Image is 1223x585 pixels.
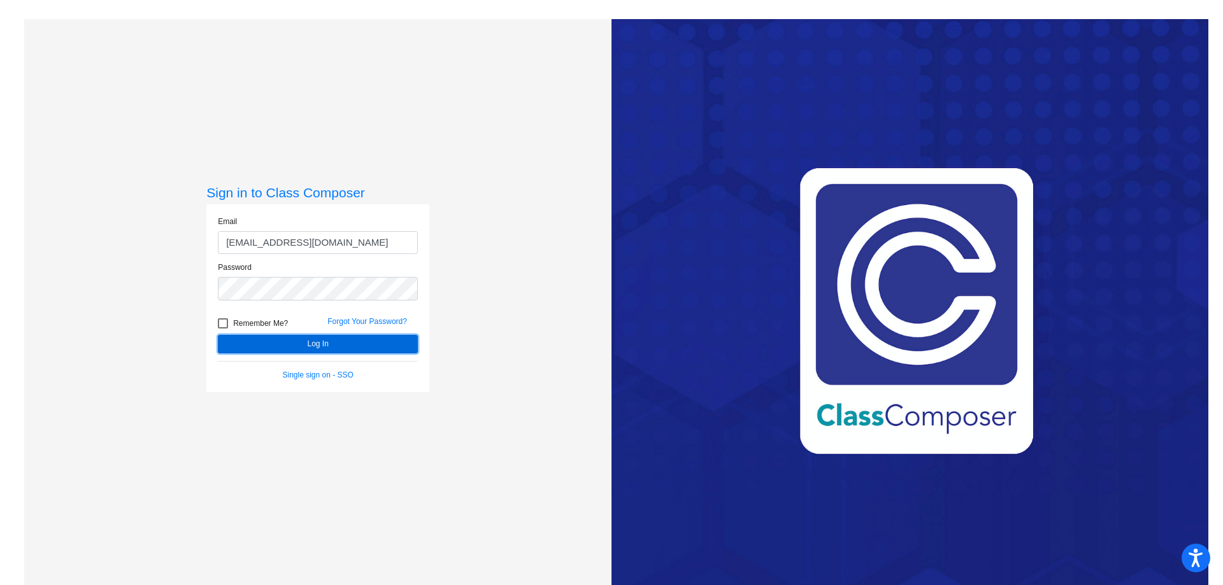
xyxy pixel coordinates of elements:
[218,335,418,353] button: Log In
[218,216,237,227] label: Email
[233,316,288,331] span: Remember Me?
[327,317,407,326] a: Forgot Your Password?
[283,370,354,379] a: Single sign on - SSO
[218,262,252,273] label: Password
[206,185,429,201] h3: Sign in to Class Composer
